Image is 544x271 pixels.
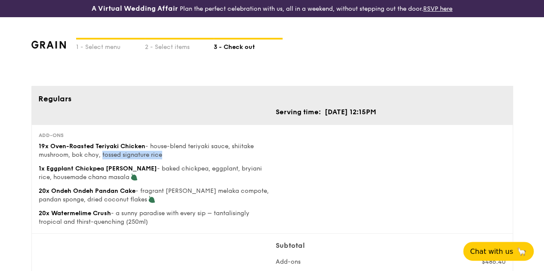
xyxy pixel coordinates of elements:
[130,173,138,181] img: icon-vegetarian.fe4039eb.svg
[39,132,269,139] div: Add-ons
[145,40,214,52] div: 2 - Select items
[76,40,145,52] div: 1 - Select menu
[482,258,506,265] span: $486.40
[463,242,534,261] button: Chat with us🦙
[38,93,506,105] div: Regulars
[214,40,283,52] div: 3 - Check out
[423,5,452,12] a: RSVP here
[31,41,66,49] img: grain-logotype.1cdc1e11.png
[276,241,305,250] span: Subtotal
[276,258,301,265] span: Add-ons
[39,210,111,217] span: 20x Watermelime Crush
[470,247,513,256] span: Chat with us
[39,187,135,195] span: 20x Ondeh Ondeh Pandan Cake
[148,195,156,203] img: icon-vegetarian.fe4039eb.svg
[39,143,145,150] span: 19x Oven-Roasted Teriyaki Chicken
[39,210,249,225] span: - a sunny paradise with every sip – tantalisingly tropical and thirst-quenching (250ml)
[486,241,506,250] span: $0.00
[39,165,157,172] span: 1x Eggplant Chickpea [PERSON_NAME]
[39,187,269,203] span: - fragrant [PERSON_NAME] melaka compote, pandan sponge, dried coconut flakes
[324,107,377,118] td: [DATE] 12:15PM
[91,3,453,14] div: Plan the perfect celebration with us, all in a weekend, without stepping out the door.
[516,247,527,256] span: 🦙
[39,143,254,158] span: - house-blend teriyaki sauce, shiitake mushroom, bok choy, tossed signature rice
[276,107,324,118] td: Serving time:
[92,3,178,14] h4: A Virtual Wedding Affair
